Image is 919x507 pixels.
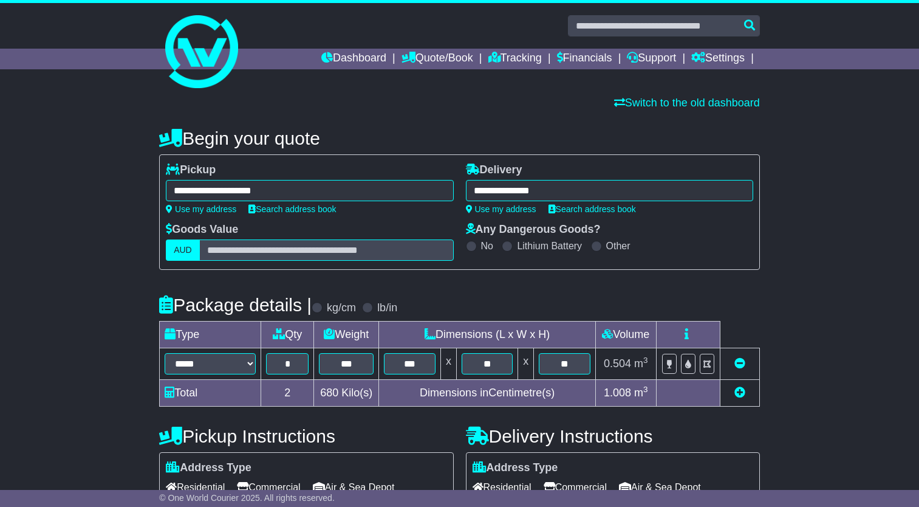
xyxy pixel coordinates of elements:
a: Tracking [488,49,542,69]
a: Add new item [734,387,745,399]
span: m [634,387,648,399]
td: Dimensions (L x W x H) [379,322,595,348]
h4: Pickup Instructions [159,426,453,446]
span: Residential [166,478,225,497]
span: 0.504 [604,357,631,370]
span: Residential [473,478,531,497]
td: Qty [261,322,314,348]
sup: 3 [643,356,648,365]
label: Delivery [466,164,522,177]
td: Weight [314,322,379,348]
label: AUD [166,240,200,261]
label: Lithium Battery [517,240,582,252]
label: Goods Value [166,223,238,236]
span: 680 [320,387,338,399]
span: 1.008 [604,387,631,399]
label: Any Dangerous Goods? [466,223,601,236]
td: 2 [261,380,314,407]
label: Address Type [473,461,558,475]
span: © One World Courier 2025. All rights reserved. [159,493,335,503]
label: kg/cm [327,302,356,315]
a: Remove this item [734,357,745,370]
sup: 3 [643,385,648,394]
h4: Begin your quote [159,128,760,148]
td: Volume [595,322,656,348]
a: Settings [691,49,745,69]
a: Switch to the old dashboard [614,97,760,109]
a: Use my address [166,204,236,214]
span: m [634,357,648,370]
a: Support [627,49,676,69]
a: Financials [557,49,612,69]
td: Type [160,322,261,348]
a: Search address book [248,204,336,214]
span: Air & Sea Depot [619,478,701,497]
label: Pickup [166,164,216,177]
h4: Delivery Instructions [466,426,760,446]
td: Dimensions in Centimetre(s) [379,380,595,407]
span: Commercial [237,478,300,497]
label: Other [606,240,630,252]
td: x [440,348,456,380]
a: Search address book [548,204,636,214]
a: Quote/Book [401,49,473,69]
label: lb/in [377,302,397,315]
a: Dashboard [321,49,386,69]
span: Commercial [544,478,607,497]
span: Air & Sea Depot [313,478,395,497]
h4: Package details | [159,295,312,315]
label: Address Type [166,461,251,475]
td: x [518,348,534,380]
a: Use my address [466,204,536,214]
td: Total [160,380,261,407]
label: No [481,240,493,252]
td: Kilo(s) [314,380,379,407]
